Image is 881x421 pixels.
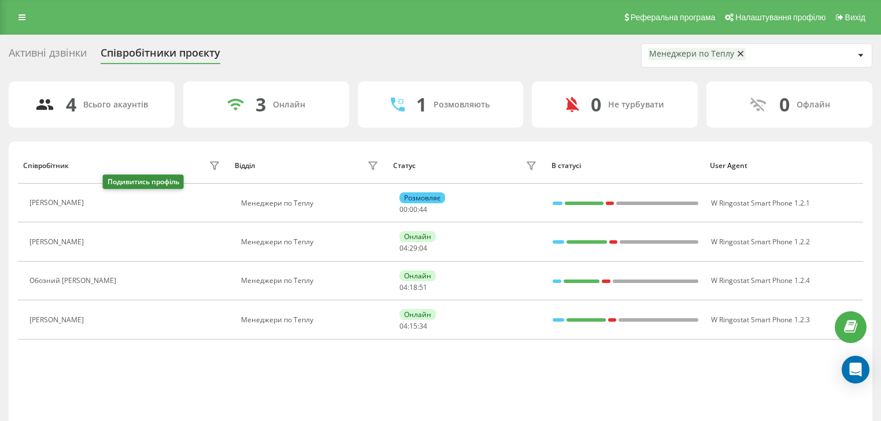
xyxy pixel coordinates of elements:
div: Онлайн [399,309,436,320]
div: Співробітники проєкту [101,47,220,65]
div: Онлайн [273,100,305,110]
div: [PERSON_NAME] [29,199,87,207]
span: 04 [399,282,408,292]
span: 00 [409,204,417,214]
div: 0 [591,94,601,116]
span: W Ringostat Smart Phone 1.2.4 [711,275,810,285]
div: 0 [779,94,790,116]
div: Менеджери по Теплу [241,238,382,246]
div: В статусі [551,162,699,170]
div: Активні дзвінки [9,47,87,65]
div: Менеджери по Теплу [649,49,734,59]
div: : : [399,284,427,292]
span: W Ringostat Smart Phone 1.2.3 [711,315,810,325]
div: 4 [66,94,76,116]
span: 29 [409,243,417,253]
span: 04 [399,321,408,331]
div: Відділ [235,162,255,170]
div: : : [399,322,427,330]
div: Open Intercom Messenger [842,356,869,383]
div: User Agent [710,162,857,170]
div: [PERSON_NAME] [29,316,87,324]
div: Обозний [PERSON_NAME] [29,277,119,285]
div: Подивитись профіль [103,174,184,189]
div: Розмовляють [434,100,490,110]
div: [PERSON_NAME] [29,238,87,246]
div: Менеджери по Теплу [241,199,382,207]
span: 34 [419,321,427,331]
span: Налаштування профілю [735,13,826,22]
div: Офлайн [797,100,830,110]
span: Вихід [845,13,865,22]
span: 15 [409,321,417,331]
span: W Ringostat Smart Phone 1.2.2 [711,237,810,247]
span: W Ringostat Smart Phone 1.2.1 [711,198,810,208]
span: 51 [419,282,427,292]
div: Онлайн [399,270,436,281]
div: Всього акаунтів [83,100,148,110]
span: 18 [409,282,417,292]
div: Не турбувати [608,100,664,110]
div: Розмовляє [399,192,445,203]
div: Статус [393,162,416,170]
span: 04 [419,243,427,253]
div: : : [399,244,427,252]
div: Менеджери по Теплу [241,277,382,285]
div: 3 [256,94,266,116]
div: Менеджери по Теплу [241,316,382,324]
div: : : [399,206,427,214]
div: 1 [416,94,427,116]
span: 00 [399,204,408,214]
div: Співробітник [23,162,69,170]
div: Онлайн [399,231,436,242]
span: Реферальна програма [631,13,716,22]
span: 04 [399,243,408,253]
span: 44 [419,204,427,214]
